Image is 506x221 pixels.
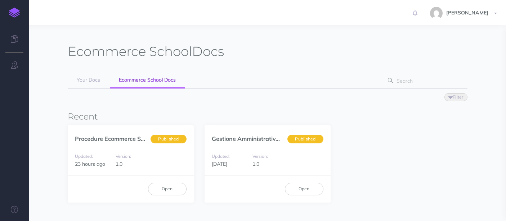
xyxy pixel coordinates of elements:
[148,183,187,195] a: Open
[443,9,492,16] span: [PERSON_NAME]
[212,161,227,167] span: [DATE]
[68,43,192,59] span: Ecommerce School
[252,153,268,159] small: Version:
[9,8,20,18] img: logo-mark.svg
[285,183,323,195] a: Open
[430,7,443,19] img: 773ddf364f97774a49de44848d81cdba.jpg
[119,77,176,83] span: Ecommerce School Docs
[444,93,467,101] button: Filter
[110,72,185,88] a: Ecommerce School Docs
[77,77,100,83] span: Your Docs
[116,153,131,159] small: Version:
[68,112,467,121] h3: Recent
[68,43,224,60] h1: Docs
[212,135,280,142] a: Gestione Amministrativ...
[116,161,122,167] span: 1.0
[75,135,148,142] a: Procedure Ecommerce Sc...
[394,74,456,87] input: Search
[75,161,105,167] span: 23 hours ago
[212,153,230,159] small: Updated:
[252,161,259,167] span: 1.0
[75,153,93,159] small: Updated:
[68,72,109,88] a: Your Docs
